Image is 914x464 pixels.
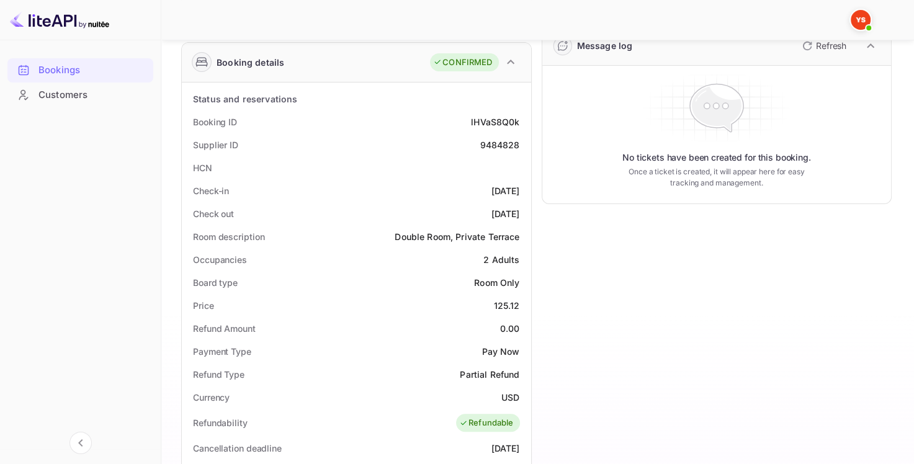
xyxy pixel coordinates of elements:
div: Partial Refund [460,368,519,381]
div: Customers [38,88,147,102]
img: LiteAPI logo [10,10,109,30]
div: Price [193,299,214,312]
div: Currency [193,391,230,404]
div: Refundable [459,417,514,429]
div: Refundability [193,416,248,429]
div: CONFIRMED [433,56,492,69]
div: Bookings [38,63,147,78]
p: Once a ticket is created, it will appear here for easy tracking and management. [623,166,810,189]
div: Customers [7,83,153,107]
div: [DATE] [491,207,520,220]
div: Status and reservations [193,92,297,105]
div: Bookings [7,58,153,83]
div: Board type [193,276,238,289]
div: Refund Amount [193,322,256,335]
div: Double Room, Private Terrace [395,230,519,243]
div: Occupancies [193,253,247,266]
div: Refund Type [193,368,244,381]
div: Booking ID [193,115,237,128]
div: Message log [577,39,633,52]
div: Room Only [474,276,519,289]
div: Cancellation deadline [193,442,282,455]
div: lHVaS8Q0k [471,115,519,128]
div: Payment Type [193,345,251,358]
a: Bookings [7,58,153,81]
p: No tickets have been created for this booking. [622,151,811,164]
p: Refresh [816,39,846,52]
div: 0.00 [500,322,520,335]
div: Booking details [217,56,284,69]
a: Customers [7,83,153,106]
button: Collapse navigation [69,432,92,454]
div: Check-in [193,184,229,197]
div: [DATE] [491,184,520,197]
div: [DATE] [491,442,520,455]
div: 2 Adults [483,253,519,266]
img: Yandex Support [851,10,871,30]
div: Supplier ID [193,138,238,151]
div: Pay Now [482,345,519,358]
button: Refresh [795,36,851,56]
div: HCN [193,161,212,174]
div: 125.12 [494,299,520,312]
div: USD [501,391,519,404]
div: Room description [193,230,264,243]
div: Check out [193,207,234,220]
div: 9484828 [480,138,519,151]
